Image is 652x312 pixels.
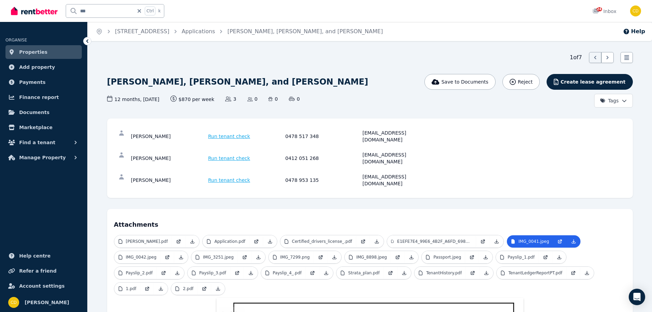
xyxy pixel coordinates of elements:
a: Download Attachment [480,267,493,279]
a: Open in new Tab [306,267,319,279]
p: 1.pdf [126,286,137,291]
span: Add property [19,63,55,71]
a: Download Attachment [397,267,411,279]
button: Find a tenant [5,136,82,149]
span: Run tenant check [208,177,250,184]
span: Tags [600,97,619,104]
a: Marketplace [5,121,82,134]
span: [PERSON_NAME] [25,298,69,307]
p: IMG_0041.jpeg [519,239,549,244]
span: Account settings [19,282,65,290]
div: Inbox [592,8,616,15]
a: Download Attachment [370,235,384,248]
a: Download Attachment [174,251,188,263]
p: [PERSON_NAME].pdf [126,239,168,244]
span: 0 [289,96,300,102]
span: Save to Documents [442,78,488,85]
a: Payslip_3.pdf [188,267,230,279]
p: Payslip_4_.pdf [273,270,302,276]
p: TenantHistory.pdf [426,270,462,276]
a: Open in new Tab [161,251,174,263]
span: Payments [19,78,46,86]
a: Open in new Tab [238,251,252,263]
a: Download Attachment [405,251,418,263]
span: 12 months , [DATE] [107,96,159,103]
p: IMG_8898.jpeg [356,254,387,260]
a: Download Attachment [479,251,493,263]
span: 0 [268,96,278,102]
span: k [158,8,161,14]
a: [PERSON_NAME].pdf [114,235,172,248]
span: Manage Property [19,153,66,162]
a: IMG_8898.jpeg [345,251,391,263]
span: $870 per week [170,96,215,103]
div: [EMAIL_ADDRESS][DOMAIN_NAME] [362,129,438,143]
div: [EMAIL_ADDRESS][DOMAIN_NAME] [362,151,438,165]
p: IMG_7299.png [280,254,310,260]
a: Payslip_4_.pdf [261,267,306,279]
nav: Breadcrumb [88,22,391,41]
a: TenantLedgerReportPT.pdf [497,267,566,279]
a: Open in new Tab [476,235,490,248]
a: Payslip_2.pdf [114,267,157,279]
span: Ctrl [145,7,155,15]
a: Open in new Tab [566,267,580,279]
button: Save to Documents [424,74,496,90]
a: Download Attachment [211,283,225,295]
a: IMG_3251.jpeg [191,251,238,263]
a: Open in new Tab [465,251,479,263]
img: Chris Dimitropoulos [8,297,19,308]
p: IMG_0042.jpeg [126,254,157,260]
span: Reject [518,78,533,85]
img: RentBetter [11,6,57,16]
p: Payslip_3.pdf [199,270,226,276]
button: Tags [594,94,633,108]
a: Download Attachment [319,267,333,279]
p: Application.pdf [214,239,245,244]
a: Download Attachment [154,283,168,295]
p: Payslip_2.pdf [126,270,153,276]
span: Finance report [19,93,59,101]
div: [PERSON_NAME] [131,129,206,143]
a: Add property [5,60,82,74]
a: [STREET_ADDRESS] [115,28,169,35]
span: Marketplace [19,123,52,132]
a: Download Attachment [567,235,580,248]
a: [PERSON_NAME], [PERSON_NAME], and [PERSON_NAME] [227,28,383,35]
span: Find a tenant [19,138,55,147]
span: Create lease agreement [561,78,626,85]
p: E1EFE7E4_99E6_4B2F_A6FD_6983CDC160BB.jpeg [397,239,472,244]
a: Help centre [5,249,82,263]
a: Documents [5,105,82,119]
a: 1.pdf [114,283,141,295]
a: Applications [182,28,215,35]
div: 0478 953 135 [285,173,361,187]
a: IMG_7299.png [269,251,314,263]
p: TenantLedgerReportPT.pdf [508,270,562,276]
a: Open in new Tab [466,267,480,279]
h1: [PERSON_NAME], [PERSON_NAME], and [PERSON_NAME] [107,76,368,87]
a: 2.pdf [171,283,197,295]
span: Run tenant check [208,133,250,140]
p: Strata_plan.pdf [348,270,380,276]
a: Open in new Tab [384,267,397,279]
button: Manage Property [5,151,82,164]
a: Open in new Tab [140,283,154,295]
p: IMG_3251.jpeg [203,254,234,260]
p: 2.pdf [183,286,193,291]
a: TenantHistory.pdf [414,267,466,279]
a: Application.pdf [203,235,249,248]
button: Create lease agreement [547,74,632,90]
p: Passport.jpeg [433,254,461,260]
a: Strata_plan.pdf [336,267,384,279]
a: Download Attachment [328,251,341,263]
span: Documents [19,108,50,116]
button: Reject [502,74,540,90]
a: Download Attachment [244,267,258,279]
span: Help centre [19,252,51,260]
h4: Attachments [114,216,626,229]
span: Run tenant check [208,155,250,162]
a: Download Attachment [170,267,184,279]
a: Open in new Tab [250,235,263,248]
span: 24 [597,7,602,11]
